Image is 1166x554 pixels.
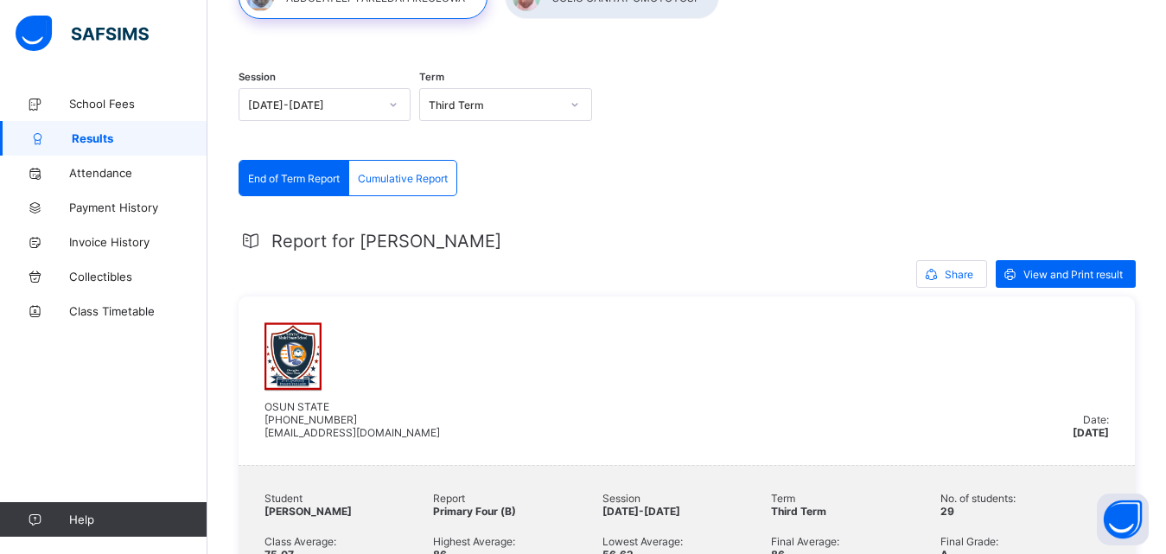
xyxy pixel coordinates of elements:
[69,235,207,249] span: Invoice History
[69,270,207,283] span: Collectibles
[771,505,826,518] span: Third Term
[69,97,207,111] span: School Fees
[264,322,322,392] img: umssosun.png
[433,535,602,548] span: Highest Average:
[1097,494,1149,545] button: Open asap
[264,400,440,439] span: OSUN STATE [PHONE_NUMBER] [EMAIL_ADDRESS][DOMAIN_NAME]
[248,99,379,111] div: [DATE]-[DATE]
[72,131,207,145] span: Results
[69,513,207,526] span: Help
[433,505,516,518] span: Primary Four (B)
[771,535,940,548] span: Final Average:
[940,505,954,518] span: 29
[419,71,444,83] span: Term
[264,505,352,518] span: [PERSON_NAME]
[239,71,276,83] span: Session
[771,492,940,505] span: Term
[602,505,680,518] span: [DATE]-[DATE]
[69,304,207,318] span: Class Timetable
[1073,426,1109,439] span: [DATE]
[248,172,340,185] span: End of Term Report
[69,201,207,214] span: Payment History
[433,492,602,505] span: Report
[1023,268,1123,281] span: View and Print result
[69,166,207,180] span: Attendance
[602,492,771,505] span: Session
[429,99,559,111] div: Third Term
[16,16,149,52] img: safsims
[602,535,771,548] span: Lowest Average:
[264,535,433,548] span: Class Average:
[945,268,973,281] span: Share
[1083,413,1109,426] span: Date:
[940,492,1109,505] span: No. of students:
[264,492,433,505] span: Student
[358,172,448,185] span: Cumulative Report
[271,231,501,252] span: Report for [PERSON_NAME]
[940,535,1109,548] span: Final Grade:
